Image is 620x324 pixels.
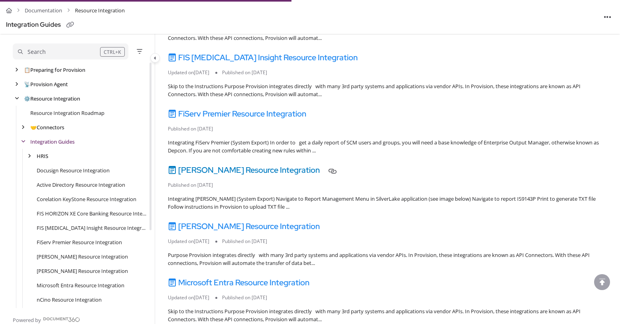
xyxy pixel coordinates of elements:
button: Category toggle [150,53,160,63]
button: Copy link of Jack Henry SilverLake Resource Integration [326,165,339,178]
div: Purpose Provision integrates directly with many 3rd party systems and applications via vendor API... [168,251,607,267]
a: Resource Integration Roadmap [30,109,104,117]
span: Powered by [13,316,41,324]
button: Article more options [601,10,614,23]
button: Copy link of [64,19,77,32]
div: Skip to the Instructions Purpose Provision integrates directly with many 3rd party systems and ap... [168,26,607,42]
a: FIS HORIZON XE Core Banking Resource Integration [37,209,147,217]
a: FiServ Premier Resource Integration [37,238,122,246]
li: Updated on [DATE] [168,238,215,245]
div: scroll to top [594,274,610,290]
button: Search [13,43,128,59]
span: 📡 [24,81,30,88]
a: Microsoft Entra Resource Integration [168,277,309,288]
span: ⚙️ [24,95,30,102]
div: Skip to the Instructions Purpose Provision integrates directly with many 3rd party systems and ap... [168,83,607,98]
div: Integrating FiServ Premier (System Export) In order to get a daily report of SCM users and groups... [168,139,607,154]
div: arrow [26,152,33,160]
a: [PERSON_NAME] Resource Integration [168,165,320,175]
a: Resource Integration [24,95,80,103]
a: FIS IBS Insight Resource Integration [37,224,147,232]
a: [PERSON_NAME] Resource Integration [168,221,320,231]
li: Published on [DATE] [168,182,219,189]
span: Resource Integration [75,5,125,16]
div: Integrating [PERSON_NAME] (System Export) Navigate to Report Management Menu in SilverLake applic... [168,195,607,211]
a: Docusign Resource Integration [37,166,110,174]
li: Published on [DATE] [215,294,273,301]
li: Updated on [DATE] [168,294,215,301]
a: Corelation KeyStone Resource Integration [37,195,136,203]
a: Microsoft Entra Resource Integration [37,281,124,289]
div: Skip to the Instructions Purpose Provision integrates directly with many 3rd party systems and ap... [168,308,607,323]
a: Connectors [30,123,64,131]
a: Powered by Document360 - opens in a new tab [13,314,80,324]
div: arrow [19,124,27,131]
li: Updated on [DATE] [168,69,215,76]
li: Published on [DATE] [215,69,273,76]
a: Documentation [25,5,62,16]
span: 📋 [24,66,30,73]
div: CTRL+K [100,47,125,57]
a: Preparing for Provision [24,66,85,74]
button: Filter [135,47,144,56]
div: arrow [19,138,27,146]
a: HRIS [37,152,48,160]
a: nCino Resource Integration [37,296,102,304]
span: 🤝 [30,124,37,131]
div: Search [28,47,46,56]
li: Published on [DATE] [215,238,273,245]
a: FiServ Premier Resource Integration [168,109,306,119]
div: Integration Guides [6,19,61,31]
li: Published on [DATE] [168,125,219,132]
a: Integration Guides [30,138,75,146]
img: Document360 [43,317,80,322]
div: arrow [13,66,21,74]
a: Jack Henry Symitar Resource Integration [37,267,128,275]
a: Active Directory Resource Integration [37,181,125,189]
a: Home [6,5,12,16]
div: arrow [13,95,21,103]
div: arrow [13,81,21,88]
a: Provision Agent [24,80,68,88]
a: Jack Henry SilverLake Resource Integration [37,253,128,261]
a: FIS [MEDICAL_DATA] Insight Resource Integration [168,52,358,63]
